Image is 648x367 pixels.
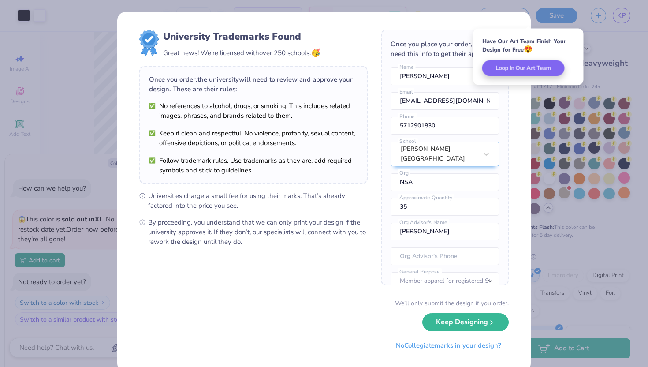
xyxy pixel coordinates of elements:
div: University Trademarks Found [163,30,320,44]
li: No references to alcohol, drugs, or smoking. This includes related images, phrases, and brands re... [149,101,358,120]
div: Have Our Art Team Finish Your Design for Free [482,37,575,54]
button: Loop In Our Art Team [482,60,565,76]
button: Keep Designing [422,313,509,331]
input: Name [391,67,499,85]
div: We’ll only submit the design if you order. [395,299,509,308]
img: license-marks-badge.png [139,30,159,56]
div: Once you order, the university will need to review and approve your design. These are their rules: [149,75,358,94]
span: By proceeding, you understand that we can only print your design if the university approves it. I... [148,217,368,247]
input: Org [391,173,499,191]
span: 😍 [524,45,533,54]
div: Once you place your order, we’ll need this info to get their approval: [391,39,499,59]
input: Org Advisor's Phone [391,247,499,265]
span: 🥳 [311,47,320,58]
div: [PERSON_NAME][GEOGRAPHIC_DATA] [401,144,477,164]
input: Org Advisor's Name [391,223,499,240]
button: NoCollegiatemarks in your design? [388,337,509,355]
li: Keep it clean and respectful. No violence, profanity, sexual content, offensive depictions, or po... [149,128,358,148]
input: Phone [391,117,499,135]
input: Approximate Quantity [391,198,499,216]
li: Follow trademark rules. Use trademarks as they are, add required symbols and stick to guidelines. [149,156,358,175]
span: Universities charge a small fee for using their marks. That’s already factored into the price you... [148,191,368,210]
input: Email [391,92,499,110]
div: Great news! We’re licensed with over 250 schools. [163,47,320,59]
